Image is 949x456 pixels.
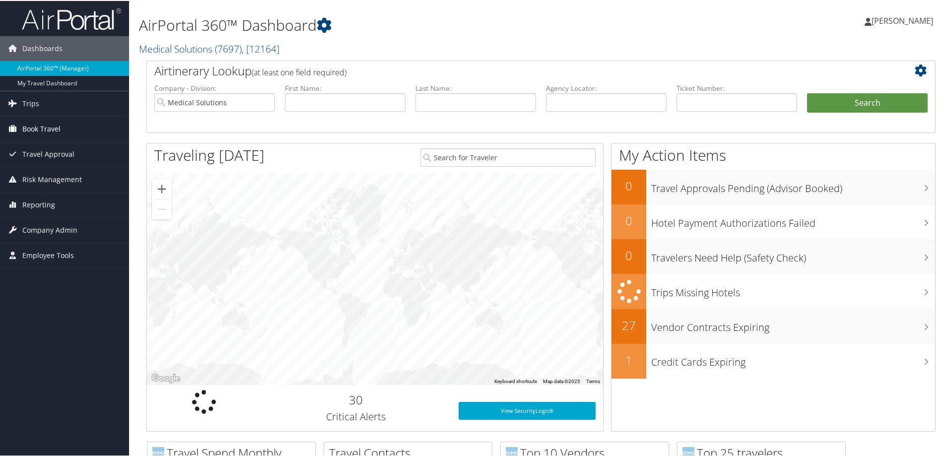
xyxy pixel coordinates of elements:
h3: Vendor Contracts Expiring [651,315,935,333]
button: Keyboard shortcuts [494,377,537,384]
a: View SecurityLogic® [459,401,596,419]
span: Book Travel [22,116,61,140]
a: Trips Missing Hotels [611,273,935,308]
a: 0Travel Approvals Pending (Advisor Booked) [611,169,935,203]
a: Medical Solutions [139,41,279,55]
h3: Hotel Payment Authorizations Failed [651,210,935,229]
h1: Traveling [DATE] [154,144,265,165]
span: Dashboards [22,35,63,60]
h2: 1 [611,351,646,368]
h3: Trips Missing Hotels [651,280,935,299]
img: Google [149,371,182,384]
h1: AirPortal 360™ Dashboard [139,14,675,35]
a: 0Travelers Need Help (Safety Check) [611,238,935,273]
span: Employee Tools [22,242,74,267]
span: Risk Management [22,166,82,191]
h3: Travelers Need Help (Safety Check) [651,245,935,264]
label: Last Name: [415,82,536,92]
h2: 30 [269,391,444,407]
a: Open this area in Google Maps (opens a new window) [149,371,182,384]
a: Terms (opens in new tab) [586,378,600,383]
label: Ticket Number: [677,82,797,92]
h1: My Action Items [611,144,935,165]
a: 27Vendor Contracts Expiring [611,308,935,343]
input: Search for Traveler [420,147,596,166]
span: (at least one field required) [252,66,346,77]
a: 0Hotel Payment Authorizations Failed [611,203,935,238]
span: , [ 12164 ] [242,41,279,55]
button: Zoom in [152,178,172,198]
button: Zoom out [152,198,172,218]
span: [PERSON_NAME] [872,14,933,25]
span: Trips [22,90,39,115]
h2: Airtinerary Lookup [154,62,862,78]
span: Reporting [22,192,55,216]
span: Travel Approval [22,141,74,166]
h2: 0 [611,246,646,263]
h3: Critical Alerts [269,409,444,423]
h3: Credit Cards Expiring [651,349,935,368]
label: Agency Locator: [546,82,667,92]
button: Search [807,92,928,112]
img: airportal-logo.png [22,6,121,30]
label: First Name: [285,82,406,92]
h2: 27 [611,316,646,333]
span: Map data ©2025 [543,378,580,383]
h2: 0 [611,211,646,228]
span: ( 7697 ) [215,41,242,55]
h3: Travel Approvals Pending (Advisor Booked) [651,176,935,195]
a: 1Credit Cards Expiring [611,343,935,378]
label: Company - Division: [154,82,275,92]
h2: 0 [611,177,646,194]
span: Company Admin [22,217,77,242]
a: [PERSON_NAME] [865,5,943,35]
